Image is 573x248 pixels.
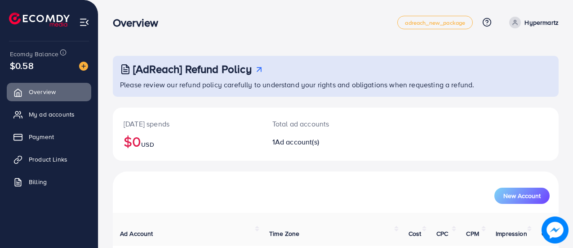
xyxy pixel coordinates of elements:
span: My ad accounts [29,110,75,119]
span: USD [141,140,154,149]
a: Overview [7,83,91,101]
img: menu [79,17,89,27]
a: Product Links [7,150,91,168]
p: Total ad accounts [272,118,362,129]
p: Hypermartz [524,17,559,28]
h3: Overview [113,16,165,29]
img: image [542,216,568,243]
a: Hypermartz [506,17,559,28]
span: Ecomdy Balance [10,50,58,59]
span: $0.58 [10,59,34,72]
span: Overview [29,87,56,96]
span: Product Links [29,155,67,164]
img: image [79,62,88,71]
a: Payment [7,128,91,146]
h2: 1 [272,138,362,146]
a: My ad accounts [7,105,91,123]
span: Ad account(s) [275,137,319,147]
span: Cost [409,229,422,238]
span: Time Zone [269,229,299,238]
p: Please review our refund policy carefully to understand your rights and obligations when requesti... [120,79,553,90]
span: Payment [29,132,54,141]
span: adreach_new_package [405,20,465,26]
a: adreach_new_package [397,16,473,29]
button: New Account [494,188,550,204]
span: New Account [503,193,541,199]
span: Impression [496,229,527,238]
img: logo [9,13,70,27]
span: CPM [466,229,479,238]
a: Billing [7,173,91,191]
p: [DATE] spends [124,118,251,129]
span: Ad Account [120,229,153,238]
h2: $0 [124,133,251,150]
h3: [AdReach] Refund Policy [133,63,252,76]
span: CPC [436,229,448,238]
span: Billing [29,177,47,186]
